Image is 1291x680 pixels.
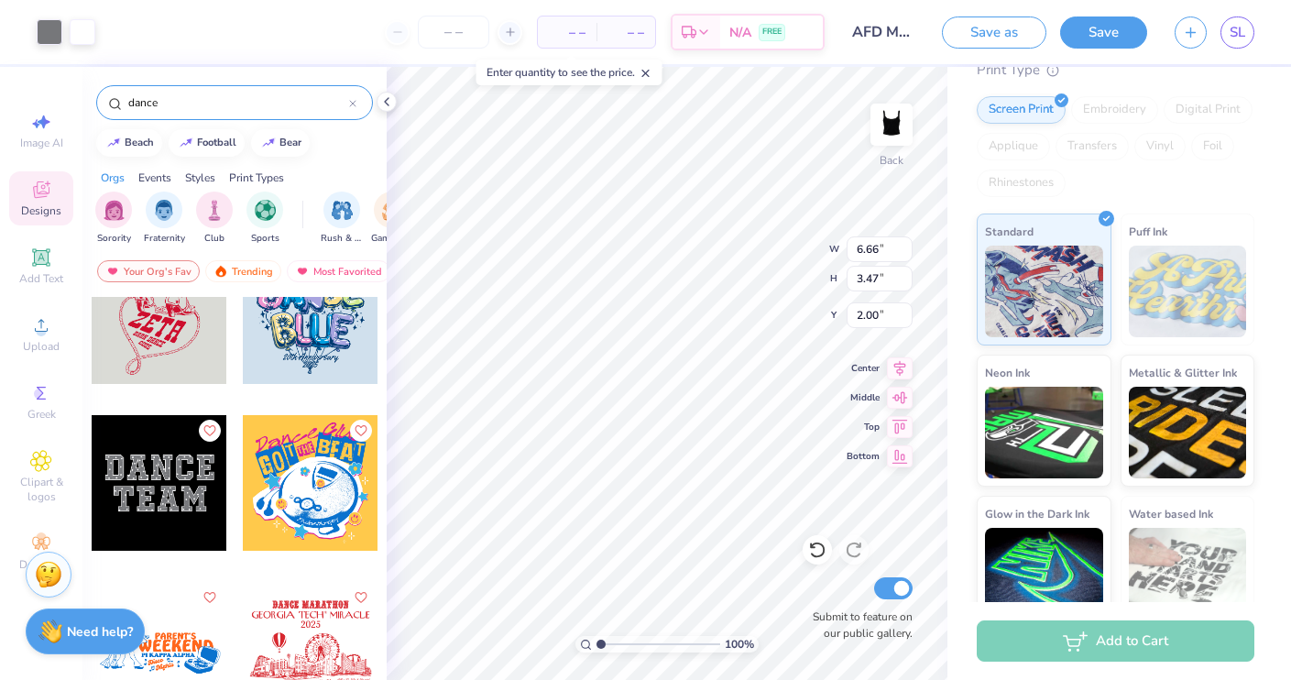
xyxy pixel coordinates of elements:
span: Glow in the Dark Ink [985,504,1089,523]
span: Sorority [97,232,131,246]
img: Puff Ink [1129,246,1247,337]
img: Sorority Image [104,200,125,221]
span: Middle [847,391,880,404]
div: beach [125,137,154,148]
div: bear [279,137,301,148]
div: Vinyl [1134,133,1186,160]
span: – – [607,23,644,42]
button: Save [1060,16,1147,49]
div: Your Org's Fav [97,260,200,282]
span: Water based Ink [1129,504,1213,523]
div: filter for Rush & Bid [321,192,363,246]
button: Save as [942,16,1046,49]
span: Metallic & Glitter Ink [1129,363,1237,382]
img: most_fav.gif [295,265,310,278]
img: trending.gif [213,265,228,278]
span: Club [204,232,224,246]
button: beach [96,129,162,157]
label: Submit to feature on our public gallery. [803,609,913,642]
div: Foil [1191,133,1234,160]
img: Rush & Bid Image [332,200,353,221]
div: filter for Club [196,192,233,246]
span: SL [1230,22,1245,43]
button: football [169,129,245,157]
button: filter button [196,192,233,246]
div: Print Types [229,170,284,186]
img: trend_line.gif [106,137,121,148]
div: Orgs [101,170,125,186]
button: filter button [246,192,283,246]
button: Like [350,587,372,609]
div: football [197,137,236,148]
img: Fraternity Image [154,200,174,221]
span: Top [847,421,880,433]
span: Fraternity [144,232,185,246]
button: filter button [95,192,132,246]
span: Designs [21,203,61,218]
span: Neon Ink [985,363,1030,382]
div: filter for Sorority [95,192,132,246]
div: Digital Print [1164,96,1253,124]
img: Back [873,106,910,143]
input: Untitled Design [838,14,928,50]
button: filter button [321,192,363,246]
img: Metallic & Glitter Ink [1129,387,1247,478]
button: Like [350,420,372,442]
span: Greek [27,407,56,422]
span: Bottom [847,450,880,463]
div: Transfers [1056,133,1129,160]
button: filter button [371,192,413,246]
div: Rhinestones [977,170,1066,197]
span: Sports [251,232,279,246]
div: filter for Sports [246,192,283,246]
button: Like [199,587,221,609]
div: filter for Game Day [371,192,413,246]
span: FREE [762,26,782,38]
button: bear [251,129,310,157]
span: Center [847,362,880,375]
span: Game Day [371,232,413,246]
div: Embroidery [1071,96,1158,124]
img: Sports Image [255,200,276,221]
div: Events [138,170,171,186]
div: Print Type [977,60,1254,81]
div: Most Favorited [287,260,390,282]
img: Neon Ink [985,387,1103,478]
div: Back [880,152,903,169]
div: filter for Fraternity [144,192,185,246]
span: Rush & Bid [321,232,363,246]
img: trend_line.gif [179,137,193,148]
img: Glow in the Dark Ink [985,528,1103,620]
button: Like [199,420,221,442]
span: Upload [23,339,60,354]
span: Add Text [19,271,63,286]
img: Standard [985,246,1103,337]
div: Styles [185,170,215,186]
span: N/A [729,23,751,42]
div: Trending [205,260,281,282]
span: Image AI [20,136,63,150]
img: Water based Ink [1129,528,1247,620]
input: – – [418,16,489,49]
img: Club Image [204,200,224,221]
div: Enter quantity to see the price. [476,60,662,85]
input: Try "Alpha" [126,93,349,112]
span: Puff Ink [1129,222,1167,241]
span: – – [549,23,585,42]
img: most_fav.gif [105,265,120,278]
strong: Need help? [67,623,133,641]
img: trend_line.gif [261,137,276,148]
span: Standard [985,222,1034,241]
button: filter button [144,192,185,246]
span: Clipart & logos [9,475,73,504]
span: Decorate [19,557,63,572]
a: SL [1220,16,1254,49]
span: 100 % [725,636,754,653]
div: Screen Print [977,96,1066,124]
img: Game Day Image [382,200,403,221]
div: Applique [977,133,1050,160]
